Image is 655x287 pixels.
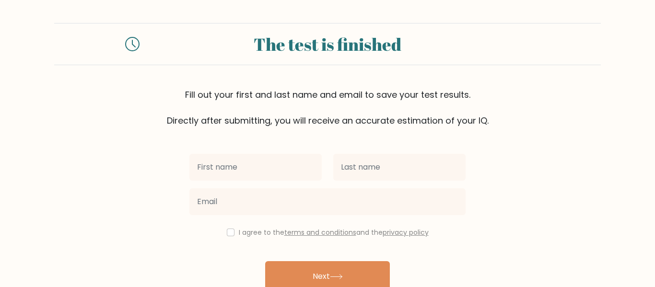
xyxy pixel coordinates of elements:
[151,31,504,57] div: The test is finished
[383,228,429,237] a: privacy policy
[189,154,322,181] input: First name
[284,228,356,237] a: terms and conditions
[333,154,466,181] input: Last name
[239,228,429,237] label: I agree to the and the
[189,188,466,215] input: Email
[54,88,601,127] div: Fill out your first and last name and email to save your test results. Directly after submitting,...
